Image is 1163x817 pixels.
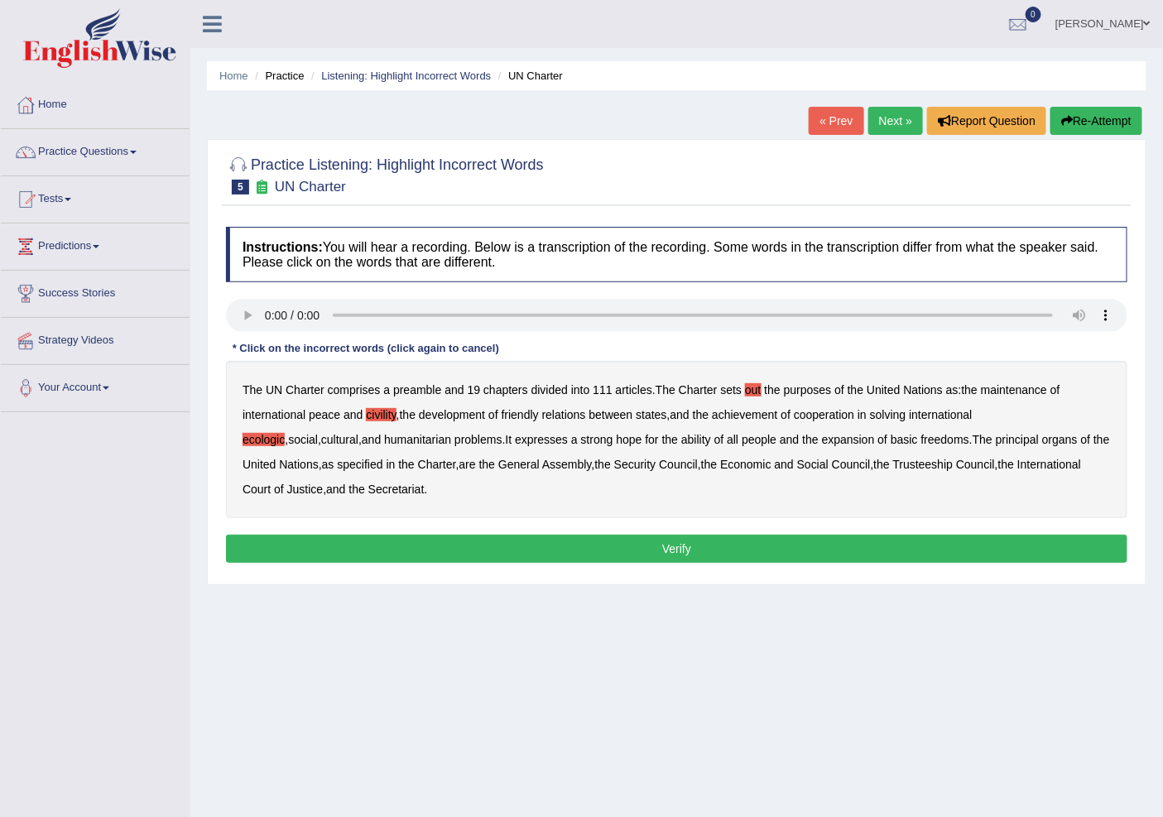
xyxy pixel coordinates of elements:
[515,433,568,446] b: expresses
[243,383,262,396] b: The
[921,433,969,446] b: freedoms
[321,433,358,446] b: cultural
[418,458,456,471] b: Charter
[998,458,1014,471] b: the
[383,383,390,396] b: a
[393,383,441,396] b: preamble
[253,180,271,195] small: Exam occurring question
[645,433,658,446] b: for
[1093,433,1109,446] b: the
[243,433,285,446] b: ecologic
[1081,433,1091,446] b: of
[891,433,918,446] b: basic
[468,383,481,396] b: 19
[459,458,476,471] b: are
[775,458,794,471] b: and
[1,223,190,265] a: Predictions
[973,433,992,446] b: The
[956,458,995,471] b: Council
[571,433,578,446] b: a
[662,433,678,446] b: the
[445,383,464,396] b: and
[614,458,656,471] b: Security
[593,383,612,396] b: 111
[1,82,190,123] a: Home
[809,107,863,135] a: « Prev
[981,383,1047,396] b: maintenance
[494,68,563,84] li: UN Charter
[287,483,324,496] b: Justice
[226,153,544,195] h2: Practice Listening: Highlight Incorrect Words
[387,458,396,471] b: in
[542,408,586,421] b: relations
[279,458,318,471] b: Nations
[679,383,718,396] b: Charter
[822,433,875,446] b: expansion
[344,408,363,421] b: and
[670,408,690,421] b: and
[868,107,923,135] a: Next »
[1017,458,1081,471] b: International
[286,383,324,396] b: Charter
[904,383,943,396] b: Nations
[802,433,818,446] b: the
[571,383,590,396] b: into
[693,408,709,421] b: the
[243,408,305,421] b: international
[962,383,978,396] b: the
[483,383,528,396] b: chapters
[834,383,844,396] b: of
[832,458,871,471] b: Council
[321,70,491,82] a: Listening: Highlight Incorrect Words
[909,408,972,421] b: international
[226,535,1127,563] button: Verify
[531,383,568,396] b: divided
[368,483,425,496] b: Secretariat
[858,408,867,421] b: in
[243,240,323,254] b: Instructions:
[1,176,190,218] a: Tests
[616,433,642,446] b: hope
[226,227,1127,282] h4: You will hear a recording. Below is a transcription of the recording. Some words in the transcrip...
[322,458,334,471] b: as
[309,408,340,421] b: peace
[362,433,381,446] b: and
[1,271,190,312] a: Success Stories
[1050,383,1060,396] b: of
[870,408,906,421] b: solving
[384,433,451,446] b: humanitarian
[616,383,652,396] b: articles
[326,483,345,496] b: and
[636,408,666,421] b: states
[742,433,776,446] b: people
[542,458,592,471] b: Assembly
[488,408,498,421] b: of
[1026,7,1042,22] span: 0
[780,433,799,446] b: and
[878,433,888,446] b: of
[781,408,791,421] b: of
[226,340,506,356] div: * Click on the incorrect words (click again to cancel)
[589,408,633,421] b: between
[288,433,318,446] b: social
[893,458,954,471] b: Trusteeship
[454,433,502,446] b: problems
[996,433,1039,446] b: principal
[764,383,780,396] b: the
[867,383,900,396] b: United
[1,365,190,406] a: Your Account
[251,68,304,84] li: Practice
[328,383,381,396] b: comprises
[232,180,249,195] span: 5
[701,458,717,471] b: the
[927,107,1046,135] button: Report Question
[1,129,190,171] a: Practice Questions
[337,458,382,471] b: specified
[502,408,539,421] b: friendly
[419,408,485,421] b: development
[714,433,724,446] b: of
[274,483,284,496] b: of
[275,179,346,195] small: UN Charter
[712,408,777,421] b: achievement
[848,383,863,396] b: the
